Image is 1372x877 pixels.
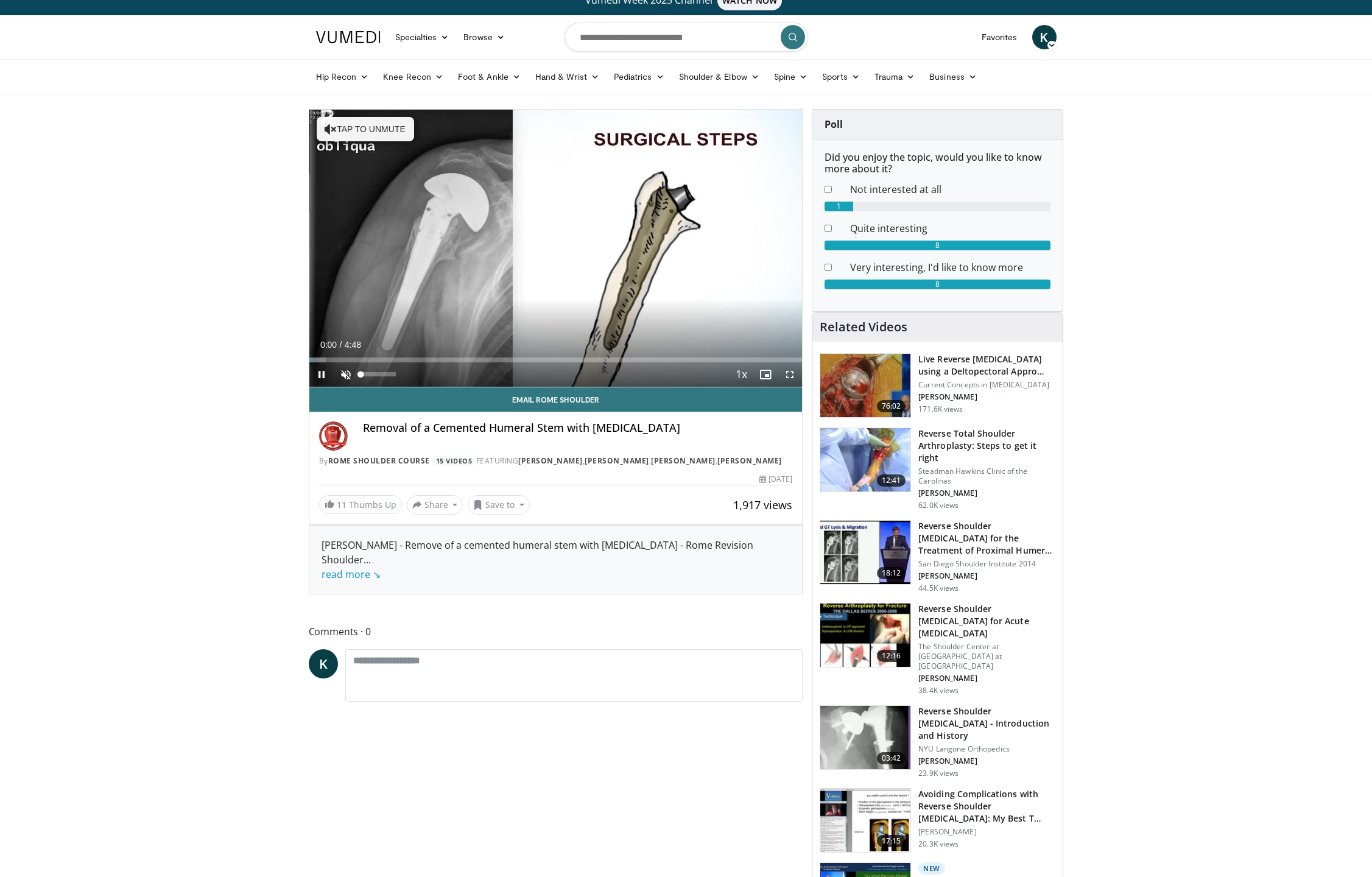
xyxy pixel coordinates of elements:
p: [PERSON_NAME] [918,756,1055,766]
p: San Diego Shoulder Institute 2014 [918,559,1055,569]
dd: Quite interesting [841,221,1060,236]
img: VuMedi Logo [316,31,381,43]
span: 1,917 views [733,498,792,512]
p: Steadman Hawkins Clinic of the Carolinas [918,467,1055,486]
strong: Poll [825,118,843,131]
dd: Not interested at all [841,182,1060,197]
span: 4:48 [345,340,361,350]
p: 20.3K views [918,839,959,849]
img: Q2xRg7exoPLTwO8X4xMDoxOjA4MTsiGN.150x105_q85_crop-smart_upscale.jpg [820,521,910,584]
a: Shoulder & Elbow [672,65,767,89]
a: K [309,649,338,678]
span: / [340,340,342,350]
button: Tap to unmute [317,117,414,141]
a: Specialties [388,25,457,49]
span: 11 [337,499,347,510]
img: 1e0542da-edd7-4b27-ad5a-0c5d6cc88b44.150x105_q85_crop-smart_upscale.jpg [820,789,910,852]
p: [PERSON_NAME] [918,571,1055,581]
a: read more ↘ [322,568,381,581]
span: 17:15 [877,835,906,847]
a: Hip Recon [309,65,376,89]
h3: Avoiding Complications with Reverse Shoulder [MEDICAL_DATA]: My Best T… [918,788,1055,825]
h3: Live Reverse [MEDICAL_DATA] using a Deltopectoral Appro… [918,353,1055,378]
h3: Reverse Shoulder [MEDICAL_DATA] - Introduction and History [918,705,1055,742]
span: 03:42 [877,752,906,764]
input: Search topics, interventions [565,23,808,52]
a: 12:16 Reverse Shoulder [MEDICAL_DATA] for Acute [MEDICAL_DATA] The Shoulder Center at [GEOGRAPHIC... [820,603,1055,696]
h3: Reverse Shoulder [MEDICAL_DATA] for Acute [MEDICAL_DATA] [918,603,1055,639]
h6: Did you enjoy the topic, would you like to know more about it? [825,152,1050,175]
button: Unmute [334,362,358,387]
img: 684033_3.png.150x105_q85_crop-smart_upscale.jpg [820,354,910,417]
img: Avatar [319,421,348,451]
a: Rome Shoulder Course [328,456,430,466]
p: The Shoulder Center at [GEOGRAPHIC_DATA] at [GEOGRAPHIC_DATA] [918,642,1055,671]
div: 8 [825,241,1050,250]
p: 171.6K views [918,404,963,414]
a: Favorites [974,25,1025,49]
a: Foot & Ankle [451,65,528,89]
p: New [918,862,945,875]
div: 8 [825,280,1050,289]
p: [PERSON_NAME] [918,827,1055,837]
p: NYU Langone Orthopedics [918,744,1055,754]
div: By FEATURING , , , [319,456,793,467]
a: Hand & Wrist [528,65,607,89]
button: Fullscreen [778,362,802,387]
img: 326034_0000_1.png.150x105_q85_crop-smart_upscale.jpg [820,428,910,491]
a: Business [922,65,984,89]
a: Email Rome Shoulder [309,387,803,412]
a: [PERSON_NAME] [651,456,716,466]
h3: Reverse Shoulder [MEDICAL_DATA] for the Treatment of Proximal Humeral … [918,520,1055,557]
a: Trauma [867,65,923,89]
div: [PERSON_NAME] - Remove of a cemented humeral stem with [MEDICAL_DATA] - Rome Revision Shoulder [322,538,790,582]
h3: Reverse Total Shoulder Arthroplasty: Steps to get it right [918,428,1055,464]
p: [PERSON_NAME] [918,488,1055,498]
button: Share [407,495,463,515]
a: [PERSON_NAME] [585,456,649,466]
a: 18:12 Reverse Shoulder [MEDICAL_DATA] for the Treatment of Proximal Humeral … San Diego Shoulder ... [820,520,1055,593]
a: Browse [456,25,512,49]
h4: Related Videos [820,320,907,334]
span: 12:16 [877,650,906,662]
span: Comments 0 [309,624,803,639]
button: Pause [309,362,334,387]
a: [PERSON_NAME] [518,456,583,466]
span: ... [322,553,381,581]
p: [PERSON_NAME] [918,392,1055,402]
a: 12:41 Reverse Total Shoulder Arthroplasty: Steps to get it right Steadman Hawkins Clinic of the C... [820,428,1055,510]
a: Pediatrics [607,65,672,89]
a: K [1032,25,1057,49]
a: 11 Thumbs Up [319,495,402,514]
span: 0:00 [320,340,337,350]
video-js: Video Player [309,110,803,387]
p: Current Concepts in [MEDICAL_DATA] [918,380,1055,390]
p: 62.0K views [918,501,959,510]
a: [PERSON_NAME] [717,456,782,466]
a: 03:42 Reverse Shoulder [MEDICAL_DATA] - Introduction and History NYU Langone Orthopedics [PERSON_... [820,705,1055,778]
a: 76:02 Live Reverse [MEDICAL_DATA] using a Deltopectoral Appro… Current Concepts in [MEDICAL_DATA]... [820,353,1055,418]
button: Enable picture-in-picture mode [753,362,778,387]
button: Save to [468,495,530,515]
a: Sports [815,65,867,89]
button: Playback Rate [729,362,753,387]
img: zucker_4.png.150x105_q85_crop-smart_upscale.jpg [820,706,910,769]
img: butch_reverse_arthroplasty_3.png.150x105_q85_crop-smart_upscale.jpg [820,604,910,667]
p: 23.9K views [918,769,959,778]
a: 17:15 Avoiding Complications with Reverse Shoulder [MEDICAL_DATA]: My Best T… [PERSON_NAME] 20.3K... [820,788,1055,853]
p: [PERSON_NAME] [918,674,1055,683]
a: Knee Recon [376,65,451,89]
span: 18:12 [877,567,906,579]
a: 15 Videos [432,456,476,466]
p: 38.4K views [918,686,959,696]
dd: Very interesting, I'd like to know more [841,260,1060,275]
div: Volume Level [361,372,396,376]
h4: Removal of a Cemented Humeral Stem with [MEDICAL_DATA] [363,421,793,435]
p: 44.5K views [918,583,959,593]
div: 1 [825,202,853,211]
a: Spine [767,65,815,89]
div: Progress Bar [309,357,803,362]
span: 76:02 [877,400,906,412]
